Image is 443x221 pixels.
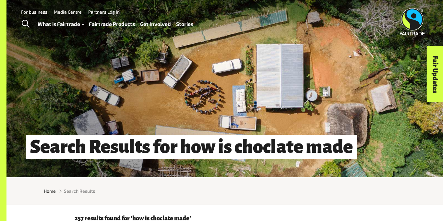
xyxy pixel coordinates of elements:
[18,16,33,32] a: Toggle Search
[21,9,47,15] a: For business
[38,19,84,29] a: What is Fairtrade
[54,9,82,15] a: Media Centre
[176,19,193,29] a: Stories
[26,135,357,159] h1: Search Results for how is choclate made
[64,188,95,194] span: Search Results
[140,19,171,29] a: Get Involved
[400,8,425,35] img: Fairtrade Australia New Zealand logo
[44,188,56,194] a: Home
[88,9,120,15] a: Partners Log In
[89,19,135,29] a: Fairtrade Products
